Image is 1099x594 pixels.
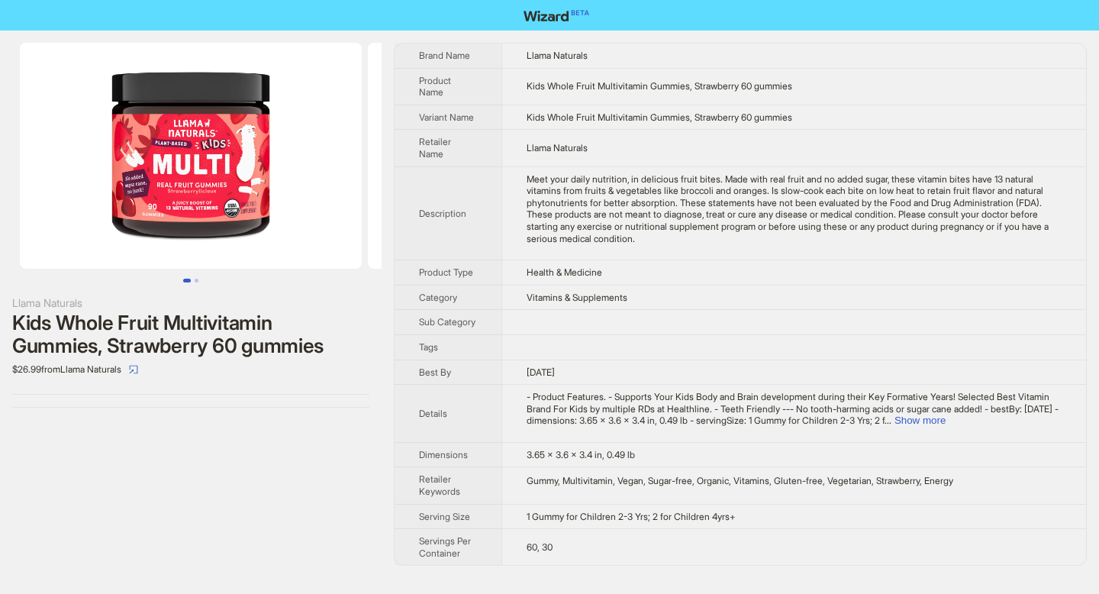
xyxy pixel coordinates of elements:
span: Tags [419,341,438,353]
span: - Product Features. - Supports Your Kids Body and Brain development during their Key Formative Ye... [527,391,1059,426]
span: ... [885,415,891,426]
div: Meet your daily nutrition‚ in delicious fruit bites. Made with real fruit and no added sugar‚ the... [527,173,1062,245]
img: Kids Whole Fruit Multivitamin Gummies, Strawberry 60 gummies Kids Whole Fruit Multivitamin Gummie... [20,43,362,269]
span: Best By [419,366,451,378]
span: Servings Per Container [419,535,471,559]
button: Go to slide 1 [183,279,191,282]
div: Kids Whole Fruit Multivitamin Gummies, Strawberry 60 gummies [12,312,369,357]
span: Dimensions [419,449,468,460]
span: Brand Name [419,50,470,61]
span: Product Type [419,266,473,278]
span: Kids Whole Fruit Multivitamin Gummies, Strawberry 60 gummies [527,111,792,123]
span: Retailer Keywords [419,473,460,497]
span: Retailer Name [419,136,451,160]
span: Health & Medicine [527,266,602,278]
button: Go to slide 2 [195,279,198,282]
span: Vitamins & Supplements [527,292,627,303]
span: Category [419,292,457,303]
div: - Product Features. - Supports Your Kids Body and Brain development during their Key Formative Ye... [527,391,1062,427]
span: Details [419,408,447,419]
span: Kids Whole Fruit Multivitamin Gummies, Strawberry 60 gummies [527,80,792,92]
span: Llama Naturals [527,142,588,153]
div: Llama Naturals [12,295,369,312]
span: [DATE] [527,366,555,378]
div: Gummy, Multivitamin, Vegan, Sugar-free, Organic, Vitamins, Gluten-free, Vegetarian, Strawberry, E... [527,475,1062,487]
span: 1 Gummy for Children 2-3 Yrs; 2 for Children 4yrs+ [527,511,736,522]
span: Variant Name [419,111,474,123]
span: select [129,365,138,374]
span: 60, 30 [527,541,553,553]
div: $26.99 from Llama Naturals [12,357,369,382]
button: Expand [894,415,946,426]
span: 3.65 x 3.6 x 3.4 in, 0.49 lb [527,449,635,460]
span: Sub Category [419,316,475,328]
span: Description [419,208,466,219]
span: Product Name [419,75,451,98]
span: Llama Naturals [527,50,588,61]
img: Kids Whole Fruit Multivitamin Gummies, Strawberry 60 gummies Kids Whole Fruit Multivitamin Gummie... [368,43,710,269]
span: Serving Size [419,511,470,522]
